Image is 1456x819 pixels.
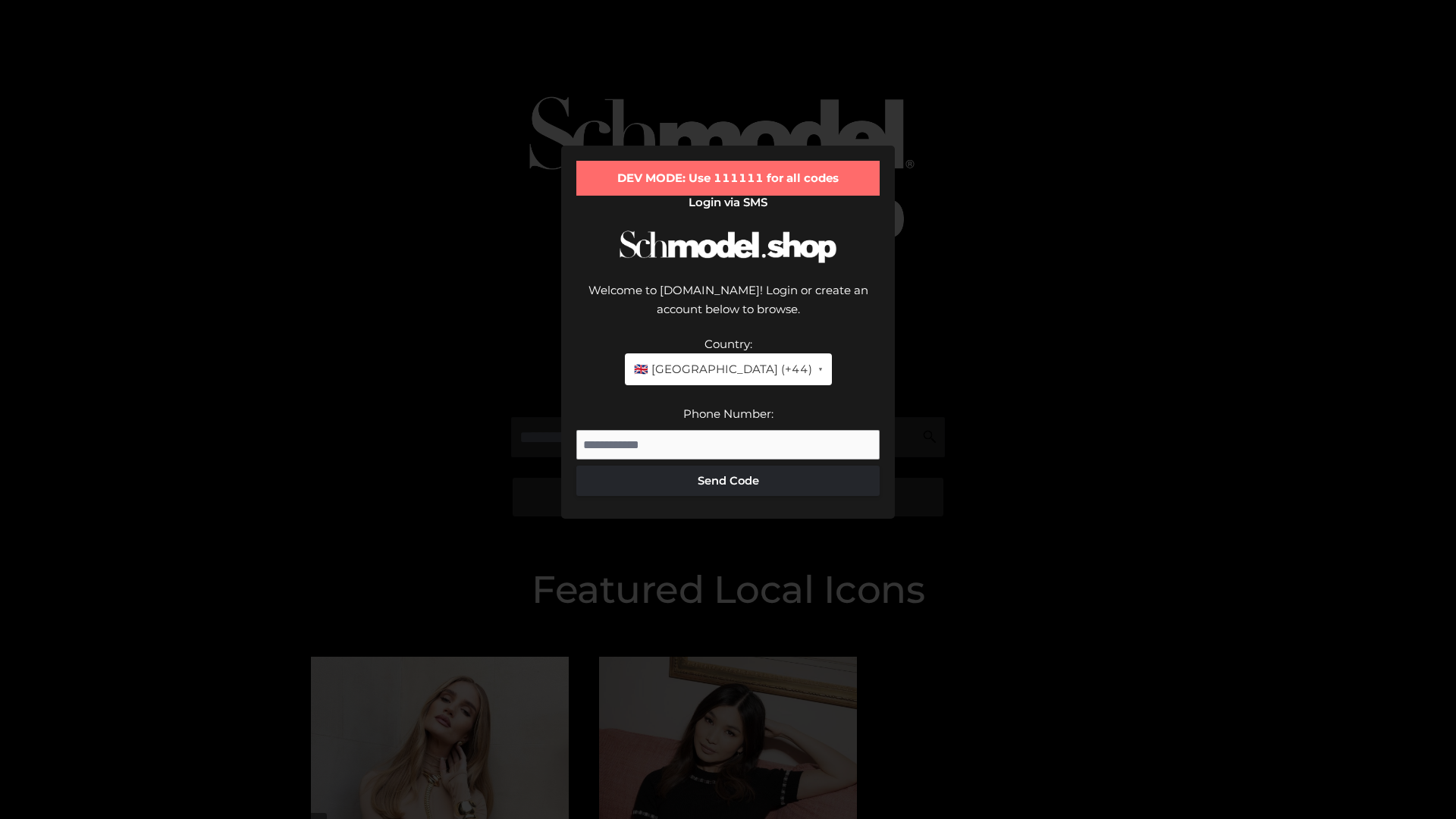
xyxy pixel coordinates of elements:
label: Country: [704,337,752,351]
div: Welcome to [DOMAIN_NAME]! Login or create an account below to browse. [576,281,880,334]
span: 🇬🇧 [GEOGRAPHIC_DATA] (+44) [634,359,812,379]
h2: Login via SMS [576,196,880,209]
div: DEV MODE: Use 111111 for all codes [576,161,880,196]
img: Schmodel Logo [614,217,842,277]
button: Send Code [576,466,880,496]
label: Phone Number: [683,406,773,421]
